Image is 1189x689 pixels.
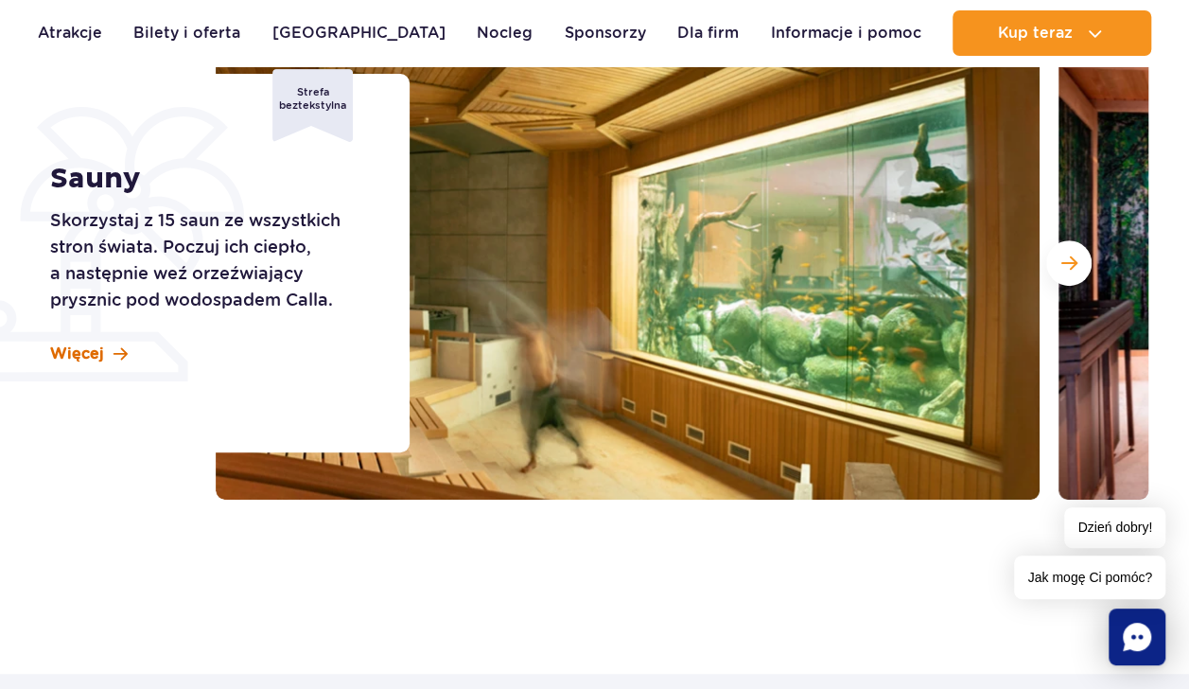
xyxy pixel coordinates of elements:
[50,162,367,196] h1: Sauny
[133,10,240,56] a: Bilety i oferta
[272,69,353,142] div: Strefa beztekstylna
[50,207,367,313] p: Skorzystaj z 15 saun ze wszystkich stron świata. Poczuj ich ciepło, a następnie weź orzeźwiający ...
[272,10,446,56] a: [GEOGRAPHIC_DATA]
[38,10,102,56] a: Atrakcje
[1046,240,1092,286] button: Następny slajd
[565,10,646,56] a: Sponsorzy
[1014,556,1165,599] span: Jak mogę Ci pomóc?
[997,25,1072,42] span: Kup teraz
[677,10,739,56] a: Dla firm
[50,344,104,364] span: Więcej
[953,10,1151,56] button: Kup teraz
[1109,609,1165,665] div: Chat
[216,26,1040,500] img: Sauna w strefie Relax z dużym akwarium na ścianie, przytulne wnętrze i drewniane ławki
[477,10,533,56] a: Nocleg
[771,10,921,56] a: Informacje i pomoc
[50,344,128,364] a: Więcej
[1064,507,1165,548] span: Dzień dobry!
